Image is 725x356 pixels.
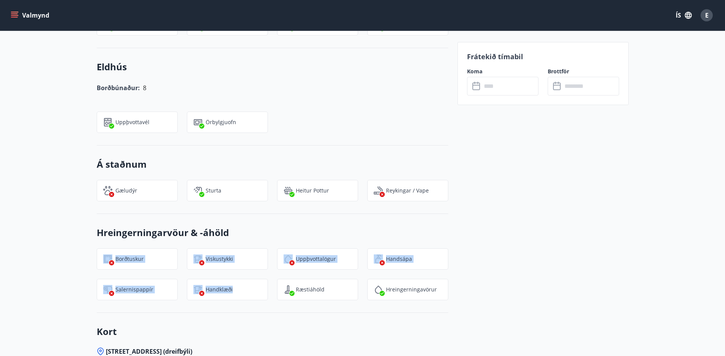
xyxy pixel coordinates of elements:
img: IEMZxl2UAX2uiPqnGqR2ECYTbkBjM7IGMvKNT7zJ.svg [374,285,383,294]
p: Sturta [206,187,221,194]
h3: Hreingerningarvöur & -áhöld [97,226,448,239]
p: Frátekið tímabil [467,52,619,61]
p: Heitur pottur [296,187,329,194]
p: Handklæði [206,286,233,293]
p: Gæludýr [115,187,137,194]
img: JsUkc86bAWErts0UzsjU3lk4pw2986cAIPoh8Yw7.svg [103,285,112,294]
p: Viskustykki [206,255,233,263]
img: saOQRUK9k0plC04d75OSnkMeCb4WtbSIwuaOqe9o.svg [284,285,293,294]
button: menu [9,8,52,22]
h3: Á staðnum [97,158,448,171]
h3: Kort [97,325,448,338]
label: Koma [467,68,538,75]
p: Salernispappír [115,286,153,293]
p: Hreingerningavörur [386,286,437,293]
img: 96TlfpxwFVHR6UM9o3HrTVSiAREwRYtsizir1BR0.svg [374,254,383,264]
img: uiBtL0ikWr40dZiggAgPY6zIBwQcLm3lMVfqTObx.svg [193,285,203,294]
h3: Eldhús [97,60,448,73]
span: Borðbúnaður: [97,84,140,92]
img: FQTGzxj9jDlMaBqrp2yyjtzD4OHIbgqFuIf1EfZm.svg [103,254,112,264]
p: Borðtuskur [115,255,144,263]
p: Uppþvottavél [115,118,149,126]
img: pxcaIm5dSOV3FS4whs1soiYWTwFQvksT25a9J10C.svg [103,186,112,195]
p: Uppþvottalögur [296,255,336,263]
span: [STREET_ADDRESS] (dreifbýli) [106,347,192,356]
p: Örbylgjuofn [206,118,236,126]
span: E [705,11,709,19]
label: Brottför [548,68,619,75]
p: Ræstiáhöld [296,286,324,293]
button: ÍS [671,8,696,22]
img: h89QDIuHlAdpqTriuIvuEWkTH976fOgBEOOeu1mi.svg [284,186,293,195]
h6: 8 [143,83,146,93]
img: fkJ5xMEnKf9CQ0V6c12WfzkDEsV4wRmoMqv4DnVF.svg [193,186,203,195]
img: tIVzTFYizac3SNjIS52qBBKOADnNn3qEFySneclv.svg [193,254,203,264]
p: Reykingar / Vape [386,187,429,194]
img: y5Bi4hK1jQC9cBVbXcWRSDyXCR2Ut8Z2VPlYjj17.svg [284,254,293,264]
img: QNIUl6Cv9L9rHgMXwuzGLuiJOj7RKqxk9mBFPqjq.svg [374,186,383,195]
p: Handsápa [386,255,412,263]
img: WhzojLTXTmGNzu0iQ37bh4OB8HAJRP8FBs0dzKJK.svg [193,118,203,127]
img: 7hj2GulIrg6h11dFIpsIzg8Ak2vZaScVwTihwv8g.svg [103,118,112,127]
button: E [697,6,716,24]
